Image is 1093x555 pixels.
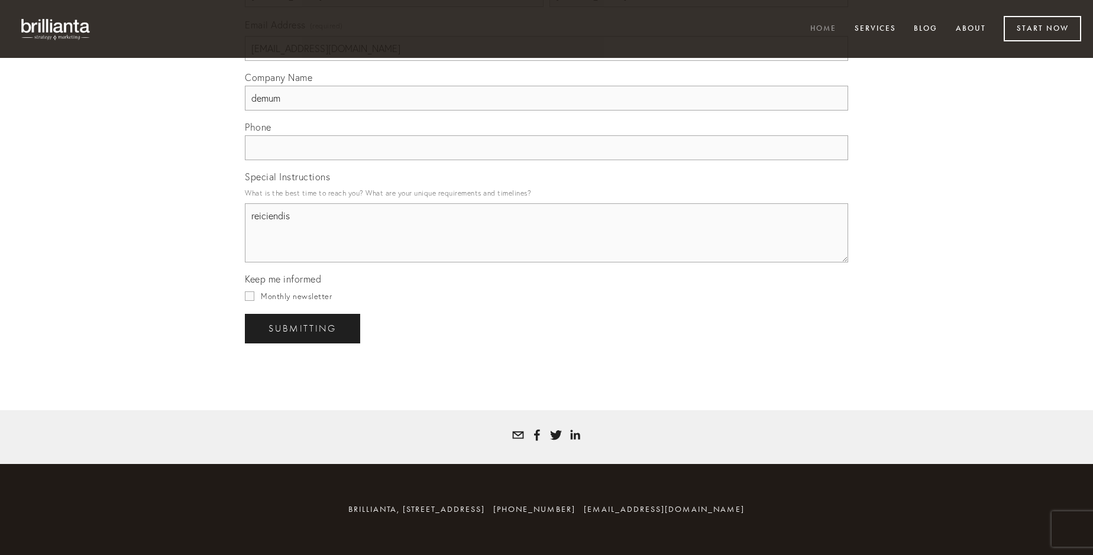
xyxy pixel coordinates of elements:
[245,273,321,285] span: Keep me informed
[245,203,848,262] textarea: reiciendis
[847,20,904,39] a: Services
[245,291,254,301] input: Monthly newsletter
[948,20,994,39] a: About
[245,72,312,83] span: Company Name
[584,504,745,514] a: [EMAIL_ADDRESS][DOMAIN_NAME]
[512,429,524,441] a: tatyana@brillianta.com
[245,314,360,343] button: SubmittingSubmitting
[569,429,581,441] a: Tatyana White
[803,20,844,39] a: Home
[906,20,945,39] a: Blog
[261,291,332,301] span: Monthly newsletter
[348,504,485,514] span: brillianta, [STREET_ADDRESS]
[550,429,562,441] a: Tatyana White
[245,171,330,183] span: Special Instructions
[245,121,271,133] span: Phone
[269,323,337,334] span: Submitting
[1004,16,1081,41] a: Start Now
[531,429,543,441] a: Tatyana Bolotnikov White
[245,185,848,201] p: What is the best time to reach you? What are your unique requirements and timelines?
[12,12,101,46] img: brillianta - research, strategy, marketing
[493,504,575,514] span: [PHONE_NUMBER]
